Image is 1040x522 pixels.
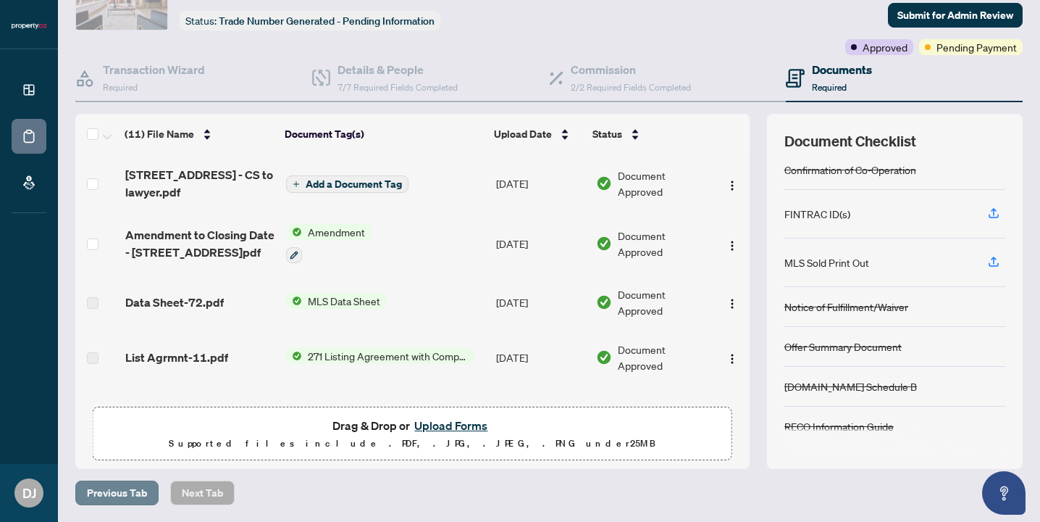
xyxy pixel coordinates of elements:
[618,341,709,373] span: Document Approved
[897,4,1013,27] span: Submit for Admin Review
[490,330,590,385] td: [DATE]
[293,181,300,188] span: plus
[721,346,744,369] button: Logo
[490,275,590,330] td: [DATE]
[784,162,916,178] div: Confirmation of Co-Operation
[302,293,386,309] span: MLS Data Sheet
[812,61,872,78] h4: Documents
[784,339,902,355] div: Offer Summary Document
[286,175,408,193] button: Add a Document Tag
[302,348,474,364] span: 271 Listing Agreement with Company Schedule A
[618,228,709,260] span: Document Approved
[337,61,458,78] h4: Details & People
[726,353,738,365] img: Logo
[170,481,235,505] button: Next Tab
[125,226,274,261] span: Amendment to Closing Date - [STREET_ADDRESS]pdf
[87,481,147,505] span: Previous Tab
[784,206,850,222] div: FINTRAC ID(s)
[125,349,228,366] span: List Agrmnt-11.pdf
[494,126,552,142] span: Upload Date
[286,224,371,263] button: Status IconAmendment
[286,224,302,240] img: Status Icon
[726,180,738,191] img: Logo
[103,61,205,78] h4: Transaction Wizard
[592,126,622,142] span: Status
[721,291,744,314] button: Logo
[219,14,435,28] span: Trade Number Generated - Pending Information
[306,179,402,189] span: Add a Document Tag
[279,114,487,154] th: Document Tag(s)
[618,167,709,199] span: Document Approved
[618,286,709,318] span: Document Approved
[93,407,731,461] span: Drag & Drop orUpload FormsSupported files include .PDF, .JPG, .JPEG, .PNG under25MB
[936,39,1017,55] span: Pending Payment
[410,416,492,435] button: Upload Forms
[103,82,138,93] span: Required
[286,293,302,309] img: Status Icon
[102,435,723,452] p: Supported files include .PDF, .JPG, .JPEG, .PNG under 25 MB
[784,418,894,434] div: RECO Information Guide
[286,293,386,309] button: Status IconMLS Data Sheet
[332,416,492,435] span: Drag & Drop or
[571,82,691,93] span: 2/2 Required Fields Completed
[618,397,709,428] span: Document Approved
[286,348,474,364] button: Status Icon271 Listing Agreement with Company Schedule A
[888,3,1023,28] button: Submit for Admin Review
[596,236,612,252] img: Document Status
[286,348,302,364] img: Status Icon
[22,483,36,503] span: DJ
[784,299,908,315] div: Notice of Fulfillment/Waiver
[596,294,612,310] img: Document Status
[596,349,612,365] img: Document Status
[596,175,612,191] img: Document Status
[721,172,744,195] button: Logo
[982,471,1026,515] button: Open asap
[75,481,159,505] button: Previous Tab
[726,240,738,252] img: Logo
[784,254,869,270] div: MLS Sold Print Out
[721,232,744,255] button: Logo
[490,154,590,212] td: [DATE]
[490,385,590,440] td: [DATE]
[125,294,224,311] span: Data Sheet-72.pdf
[863,39,907,55] span: Approved
[784,131,916,152] span: Document Checklist
[12,22,46,30] img: logo
[302,224,371,240] span: Amendment
[488,114,587,154] th: Upload Date
[337,82,458,93] span: 7/7 Required Fields Completed
[125,126,194,142] span: (11) File Name
[125,166,274,201] span: [STREET_ADDRESS] - CS to lawyer.pdf
[571,61,691,78] h4: Commission
[180,11,440,30] div: Status:
[587,114,710,154] th: Status
[490,212,590,275] td: [DATE]
[726,298,738,310] img: Logo
[812,82,847,93] span: Required
[784,378,917,394] div: [DOMAIN_NAME] Schedule B
[119,114,279,154] th: (11) File Name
